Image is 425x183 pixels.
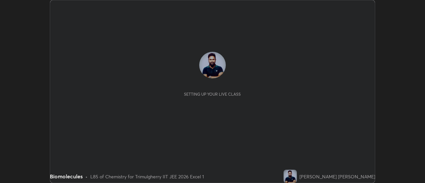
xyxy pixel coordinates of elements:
[90,173,204,180] div: L85 of Chemistry for Trimulgherry IIT JEE 2026 Excel 1
[184,92,241,97] div: Setting up your live class
[50,172,83,180] div: Biomolecules
[85,173,88,180] div: •
[284,170,297,183] img: 7de41a6c479e42fd88d8a542358657b1.jpg
[199,52,226,78] img: 7de41a6c479e42fd88d8a542358657b1.jpg
[299,173,375,180] div: [PERSON_NAME] [PERSON_NAME]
